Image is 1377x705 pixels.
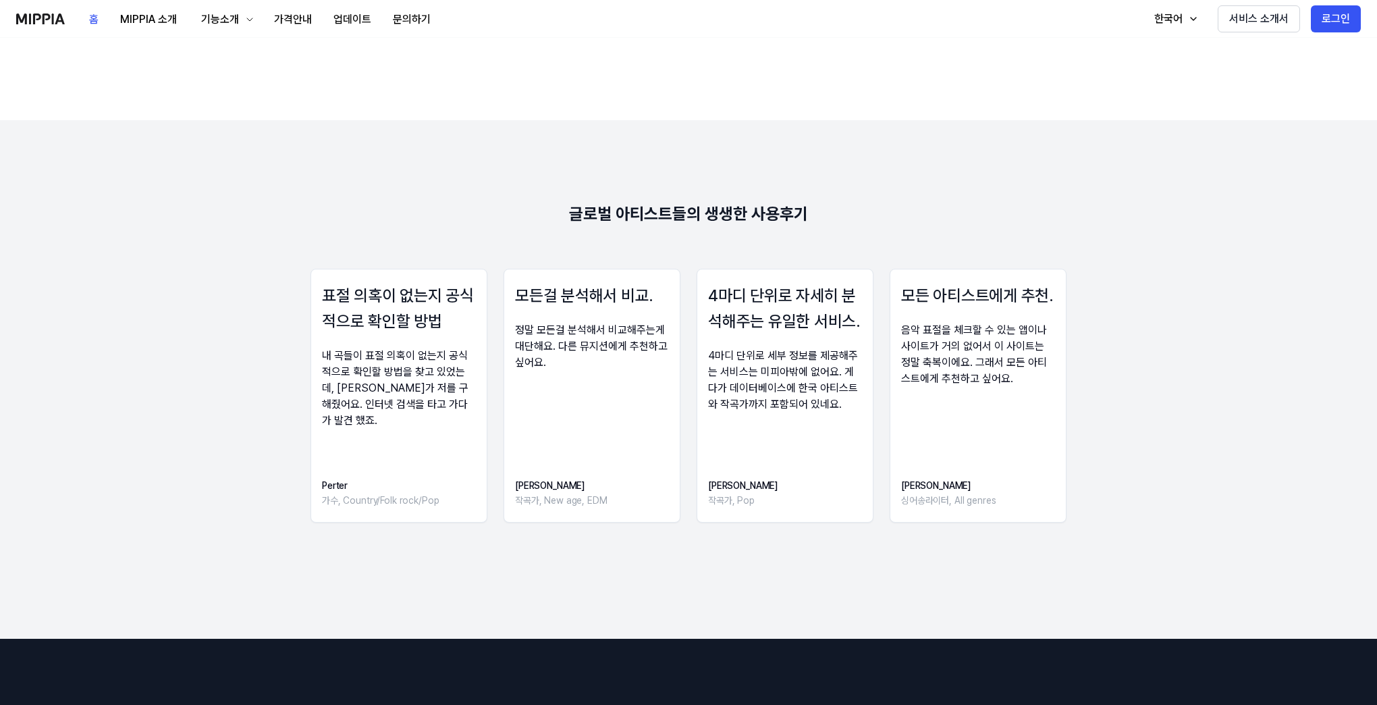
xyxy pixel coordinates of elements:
button: 한국어 [1141,5,1207,32]
div: [PERSON_NAME] [708,478,778,493]
div: 음악 표절을 체크할 수 있는 앱이나 사이트가 거의 없어서 이 사이트는 정말 축복이에요. 그래서 모든 아티스트에게 추천하고 싶어요. [901,322,1055,387]
img: logo [16,14,65,24]
h3: 표절 의혹이 없는지 공식적으로 확인할 방법 [322,283,476,335]
button: 문의하기 [382,6,441,33]
div: 정말 모든걸 분석해서 비교해주는게 대단해요. 다른 뮤지션에게 추천하고 싶어요. [515,322,669,371]
button: 업데이트 [323,6,382,33]
div: 싱어송라이터, All genres [901,493,996,508]
div: 글로벌 아티스트들의 생생한 사용후기 [569,201,808,228]
button: MIPPIA 소개 [109,6,188,33]
button: 홈 [78,6,109,33]
div: 4마디 단위로 세부 정보를 제공해주는 서비스는 미피아밖에 없어요. 게다가 데이터베이스에 한국 아티스트와 작곡가까지 포함되어 있네요. [708,348,862,413]
h3: 4마디 단위로 자세히 분석해주는 유일한 서비스. [708,283,862,335]
div: 내 곡들이 표절 의혹이 없는지 공식적으로 확인할 방법을 찾고 있었는데, [PERSON_NAME]가 저를 구해줬어요. 인터넷 검색을 타고 가다가 발견 했죠. [322,348,476,429]
h3: 모든걸 분석해서 비교. [515,283,669,309]
a: 업데이트 [323,1,382,38]
div: [PERSON_NAME] [515,478,607,493]
div: 가수, Country/Folk rock/Pop [322,493,439,508]
div: 기능소개 [198,11,242,28]
h3: 모든 아티스트에게 추천. [901,283,1055,309]
div: 작곡가, Pop [708,493,778,508]
div: [PERSON_NAME] [901,478,996,493]
div: 작곡가, New age, EDM [515,493,607,508]
a: 홈 [78,1,109,38]
button: 로그인 [1311,5,1361,32]
button: 기능소개 [188,6,263,33]
button: 서비스 소개서 [1218,5,1300,32]
div: Perter [322,478,439,493]
button: 가격안내 [263,6,323,33]
div: 한국어 [1152,11,1185,27]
